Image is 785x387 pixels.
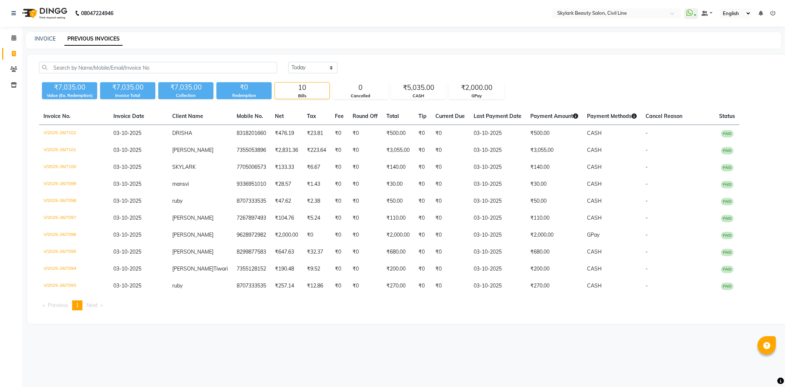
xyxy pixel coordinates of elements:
div: Redemption [216,93,272,99]
td: ₹0 [348,159,382,176]
span: [PERSON_NAME] [172,231,213,238]
td: ₹0 [348,244,382,261]
td: ₹30.00 [526,176,583,193]
td: ₹133.33 [270,159,303,176]
td: V/2025-26/7094 [39,261,109,278]
td: V/2025-26/7096 [39,227,109,244]
td: ₹0 [348,176,382,193]
div: ₹2,000.00 [449,83,504,93]
span: PAID [721,181,733,188]
div: ₹0 [216,82,272,93]
span: CASH [587,198,602,204]
td: ₹0 [414,244,431,261]
td: ₹3,055.00 [382,142,414,159]
div: GPay [449,93,504,99]
span: - [646,282,648,289]
td: ₹500.00 [382,125,414,142]
span: Current Due [435,113,465,119]
td: ₹0 [330,278,348,294]
span: Tiwari [213,265,228,272]
td: ₹110.00 [526,210,583,227]
td: ₹0 [330,125,348,142]
td: ₹28.57 [270,176,303,193]
td: 03-10-2025 [469,261,526,278]
td: ₹1.43 [303,176,330,193]
td: ₹0 [431,176,469,193]
td: ₹2.38 [303,193,330,210]
span: CASH [587,248,602,255]
td: ₹0 [348,125,382,142]
td: 8707333535 [232,193,270,210]
span: Next [86,302,98,308]
td: ₹0 [348,210,382,227]
td: ₹0 [414,278,431,294]
td: ₹0 [330,176,348,193]
span: - [646,265,648,272]
td: ₹0 [431,227,469,244]
td: V/2025-26/7098 [39,193,109,210]
td: 8318201660 [232,125,270,142]
td: ₹190.48 [270,261,303,278]
td: ₹2,000.00 [526,227,583,244]
span: Tax [307,113,316,119]
span: Round Off [353,113,378,119]
td: ₹30.00 [382,176,414,193]
span: - [646,130,648,136]
td: 7705006573 [232,159,270,176]
div: CASH [391,93,446,99]
span: PAID [721,283,733,290]
td: ₹680.00 [382,244,414,261]
td: ₹0 [414,125,431,142]
span: PAID [721,249,733,256]
span: Payment Amount [530,113,578,119]
td: ₹32.37 [303,244,330,261]
td: ₹5.24 [303,210,330,227]
span: Fee [335,113,344,119]
span: Client Name [172,113,203,119]
td: ₹500.00 [526,125,583,142]
div: Collection [158,93,213,99]
td: ₹0 [414,193,431,210]
span: CASH [587,181,602,187]
td: ₹0 [348,227,382,244]
td: ₹270.00 [526,278,583,294]
span: SKYLARK [172,164,196,170]
td: ₹0 [330,159,348,176]
div: ₹7,035.00 [42,82,97,93]
td: ₹104.76 [270,210,303,227]
td: ₹0 [431,193,469,210]
span: CASH [587,282,602,289]
span: PAID [721,198,733,205]
span: Invoice No. [43,113,71,119]
td: V/2025-26/7099 [39,176,109,193]
td: 7267897493 [232,210,270,227]
span: DRISHA [172,130,192,136]
td: ₹0 [431,244,469,261]
td: ₹680.00 [526,244,583,261]
td: ₹0 [414,227,431,244]
td: ₹0 [414,159,431,176]
td: ₹0 [431,278,469,294]
span: 03-10-2025 [113,248,141,255]
td: ₹0 [303,227,330,244]
td: ₹23.81 [303,125,330,142]
span: PAID [721,215,733,222]
td: ₹0 [414,142,431,159]
td: 03-10-2025 [469,125,526,142]
b: 08047224946 [81,3,113,24]
td: 8707333535 [232,278,270,294]
td: 7355128152 [232,261,270,278]
td: ₹0 [431,210,469,227]
td: ₹0 [348,278,382,294]
td: ₹50.00 [382,193,414,210]
span: - [646,231,648,238]
img: logo [19,3,69,24]
td: ₹110.00 [382,210,414,227]
td: ₹200.00 [382,261,414,278]
nav: Pagination [39,300,775,310]
td: ₹140.00 [382,159,414,176]
td: 03-10-2025 [469,227,526,244]
td: V/2025-26/7101 [39,142,109,159]
span: Cancel Reason [646,113,682,119]
td: ₹0 [414,261,431,278]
